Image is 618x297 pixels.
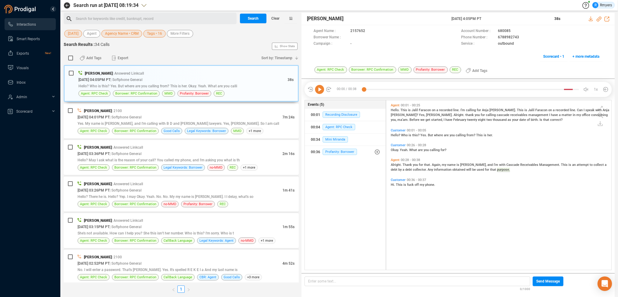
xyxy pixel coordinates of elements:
span: you [413,163,419,167]
span: But [428,133,434,137]
span: Legal Keywords: Agent [199,238,234,244]
span: speak [585,108,595,112]
a: 1 [178,286,184,292]
span: line. [570,108,577,112]
span: Thank [403,163,413,167]
div: Rmyers [592,2,612,8]
span: This [476,133,484,137]
span: started, [431,118,444,122]
span: phone. [425,183,435,187]
button: Agent [83,30,100,37]
span: two [486,118,493,122]
span: [PERSON_NAME] [84,218,112,223]
span: my [576,113,582,117]
span: [PERSON_NAME]. [489,108,517,112]
button: Scorecard • 1 [540,52,568,61]
span: Show Stats [280,10,295,82]
span: fuck [407,183,415,187]
span: 2m 16s [282,152,295,156]
button: Show Stats [272,43,298,50]
span: of [527,118,531,122]
span: is [403,183,407,187]
span: Can [577,108,584,112]
span: Search run at [DATE] 08:19:34 [73,2,139,9]
span: Good Calls [224,274,240,280]
span: collector. [413,168,428,172]
span: a [436,108,439,112]
span: is [409,133,412,137]
span: off [415,183,420,187]
span: No. I will enter a password. That's [PERSON_NAME]. Yes. It's spelled R E K E I a And my last name is [78,268,237,272]
span: Management. [539,163,561,167]
span: birth. [531,118,540,122]
span: Profanity: Borrower [413,66,448,73]
span: [PERSON_NAME] [85,71,113,76]
span: Admin [16,95,27,99]
span: Agent: RPC Check [80,238,107,244]
span: Recording Disclosure [323,111,360,118]
span: Phone Number : [461,34,495,41]
span: Interactions [17,22,36,27]
span: CallBack Language [164,274,192,280]
span: that. [424,163,432,167]
span: and [487,163,494,167]
span: I [584,108,585,112]
span: my [442,163,447,167]
div: [PERSON_NAME]| Answered Linkcall[DATE] 04:05PM PT| Softphone General38sHello? Who is this? Yes. B... [64,65,299,102]
span: MMD [164,91,173,96]
button: More Filters [167,30,193,37]
span: +3 more [245,274,262,280]
span: Agent: RPC Check [80,274,107,280]
span: Legal Keywords: Borrower [187,128,226,134]
span: What [409,148,418,152]
span: | Softphone General [110,261,142,266]
span: line. [453,108,460,112]
span: left [172,288,175,292]
span: calling [466,108,477,112]
span: 1x [594,85,598,94]
button: Agency Name • CRM [101,30,142,37]
button: Clear [266,14,285,23]
span: you [475,113,481,117]
span: 38s [554,17,560,21]
span: thank [465,113,475,117]
span: Who [401,133,409,137]
span: no-MMD [210,165,222,170]
span: is [524,108,528,112]
span: to [590,163,594,167]
span: have [445,118,453,122]
span: Jalil [412,108,419,112]
span: Faracon [419,108,432,112]
span: Borrower: RPC Confirmation [114,238,156,244]
button: 00:36Profanity: Borrower [305,146,386,158]
div: grid [389,102,611,270]
span: information [434,168,452,172]
span: New! [45,47,51,59]
span: Exports [17,51,29,56]
img: prodigal-logo [4,5,37,13]
span: right [187,288,190,292]
span: eight [478,118,486,122]
button: Send Message [533,276,563,286]
span: [DATE] 03:36PM PT [78,152,110,156]
span: Export [118,53,128,63]
span: Yes. My name is [PERSON_NAME], and I'm calling with B D and [PERSON_NAME] lawyers. Yes, [PERSON_N... [78,121,279,126]
span: this? [412,133,420,137]
span: Is [540,118,543,122]
span: This [396,183,403,187]
div: [PERSON_NAME]| Answered Linkcall[DATE] 03:36PM PT| Softphone General2m 16sHello? May I ask what i... [64,140,299,175]
span: Hello. [391,108,400,112]
span: outbound [498,41,514,47]
span: Cascade [506,163,520,167]
span: her. [487,133,493,137]
span: [DATE] 02:52PM PT [78,261,110,266]
span: name [447,163,457,167]
span: She's not available. How can I help you? She this isn't her number. Who is this? I'm sorry. Who is t [78,231,234,235]
span: 38s [288,78,294,82]
span: with [499,163,506,167]
li: Visuals [5,62,56,74]
button: Sort by: Timestamp [258,53,299,63]
span: Again, [432,163,442,167]
span: February [453,118,467,122]
span: Hello? Who is this? Yes. But where are you calling from? This is her. Okay. Yeah. What are you calli [78,84,237,88]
